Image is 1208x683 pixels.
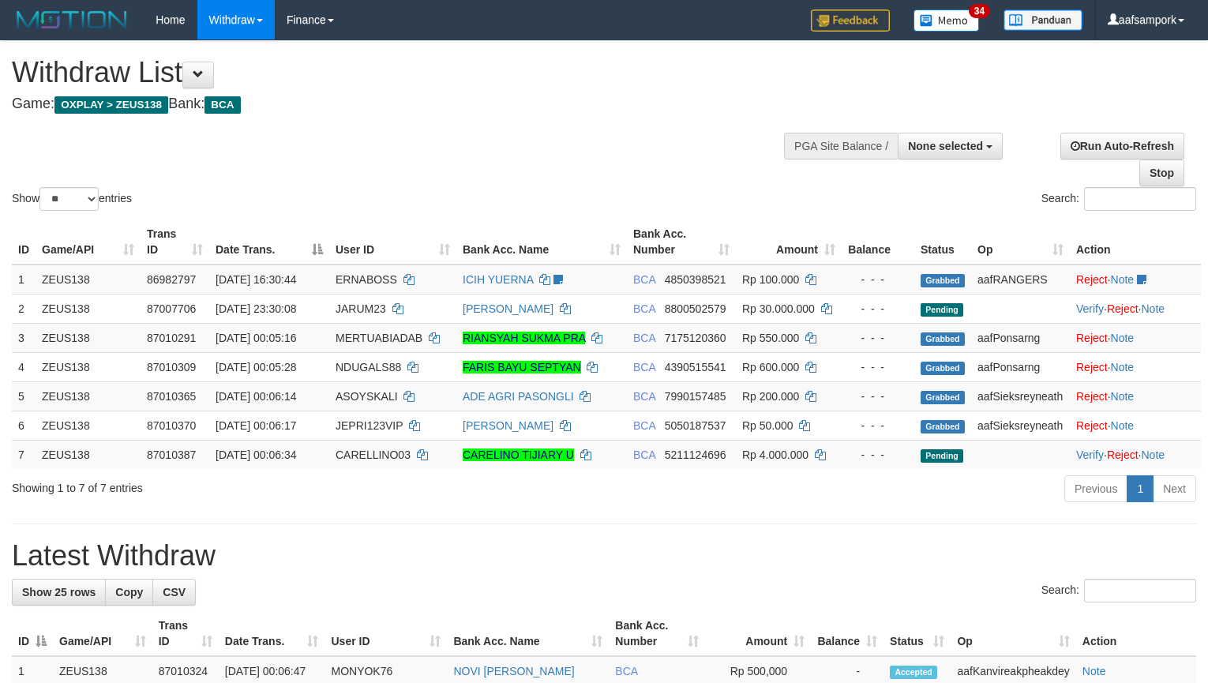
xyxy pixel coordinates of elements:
th: Date Trans.: activate to sort column descending [209,220,329,265]
span: Copy 5211124696 to clipboard [665,448,726,461]
a: Reject [1076,390,1108,403]
span: 87010291 [147,332,196,344]
span: BCA [204,96,240,114]
td: · · [1070,294,1201,323]
h4: Game: Bank: [12,96,790,112]
span: Copy 4850398521 to clipboard [665,273,726,286]
a: Note [1111,390,1135,403]
span: Rp 100.000 [742,273,799,286]
div: - - - [848,359,908,375]
span: [DATE] 00:06:14 [216,390,296,403]
label: Search: [1041,579,1196,602]
span: Copy 5050187537 to clipboard [665,419,726,432]
span: 87007706 [147,302,196,315]
a: Verify [1076,448,1104,461]
span: BCA [615,665,637,677]
span: Rp 600.000 [742,361,799,373]
td: 2 [12,294,36,323]
select: Showentries [39,187,99,211]
div: Showing 1 to 7 of 7 entries [12,474,492,496]
span: BCA [633,448,655,461]
div: - - - [848,388,908,404]
td: ZEUS138 [36,265,141,295]
span: 87010365 [147,390,196,403]
a: [PERSON_NAME] [463,302,553,315]
a: Next [1153,475,1196,502]
th: Status [914,220,971,265]
th: ID: activate to sort column descending [12,611,53,656]
label: Show entries [12,187,132,211]
span: BCA [633,302,655,315]
td: aafSieksreyneath [971,411,1070,440]
span: Grabbed [921,332,965,346]
h1: Withdraw List [12,57,790,88]
span: Grabbed [921,420,965,433]
span: NDUGALS88 [336,361,401,373]
a: Run Auto-Refresh [1060,133,1184,159]
td: · [1070,323,1201,352]
span: BCA [633,332,655,344]
span: 34 [969,4,990,18]
span: Grabbed [921,391,965,404]
span: BCA [633,390,655,403]
span: CARELLINO03 [336,448,411,461]
a: [PERSON_NAME] [463,419,553,432]
th: Bank Acc. Number: activate to sort column ascending [609,611,705,656]
span: [DATE] 00:06:34 [216,448,296,461]
span: MERTUABIADAB [336,332,422,344]
td: ZEUS138 [36,381,141,411]
td: ZEUS138 [36,294,141,323]
span: 87010309 [147,361,196,373]
a: Show 25 rows [12,579,106,606]
span: Copy 7175120360 to clipboard [665,332,726,344]
div: - - - [848,447,908,463]
span: Grabbed [921,274,965,287]
span: Copy 7990157485 to clipboard [665,390,726,403]
span: BCA [633,361,655,373]
a: RIANSYAH SUKMA PRA [463,332,585,344]
a: Reject [1076,273,1108,286]
span: Rp 4.000.000 [742,448,808,461]
a: ADE AGRI PASONGLI [463,390,574,403]
td: · [1070,381,1201,411]
th: ID [12,220,36,265]
td: aafRANGERS [971,265,1070,295]
label: Search: [1041,187,1196,211]
th: Status: activate to sort column ascending [883,611,951,656]
th: Bank Acc. Number: activate to sort column ascending [627,220,736,265]
span: JEPRI123VIP [336,419,403,432]
div: - - - [848,418,908,433]
a: Reject [1076,332,1108,344]
span: Pending [921,303,963,317]
span: [DATE] 16:30:44 [216,273,296,286]
span: Copy 8800502579 to clipboard [665,302,726,315]
a: Reject [1076,361,1108,373]
a: Copy [105,579,153,606]
a: Note [1082,665,1106,677]
td: · · [1070,440,1201,469]
th: Bank Acc. Name: activate to sort column ascending [447,611,609,656]
div: - - - [848,301,908,317]
input: Search: [1084,187,1196,211]
img: Feedback.jpg [811,9,890,32]
span: BCA [633,419,655,432]
div: - - - [848,272,908,287]
th: Balance [842,220,914,265]
th: Amount: activate to sort column ascending [736,220,842,265]
input: Search: [1084,579,1196,602]
span: Pending [921,449,963,463]
td: · [1070,411,1201,440]
span: 87010370 [147,419,196,432]
span: Copy 4390515541 to clipboard [665,361,726,373]
th: Op: activate to sort column ascending [951,611,1075,656]
span: Grabbed [921,362,965,375]
img: panduan.png [1004,9,1082,31]
span: Accepted [890,666,937,679]
th: Game/API: activate to sort column ascending [36,220,141,265]
td: aafSieksreyneath [971,381,1070,411]
a: Note [1111,273,1135,286]
a: Reject [1107,448,1139,461]
a: FARIS BAYU SEPTYAN [463,361,581,373]
td: · [1070,352,1201,381]
a: Note [1111,332,1135,344]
